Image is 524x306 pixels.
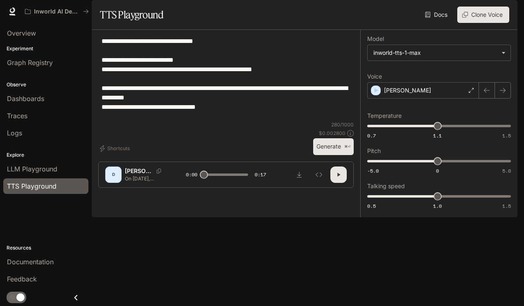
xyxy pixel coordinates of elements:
[368,45,510,61] div: inworld-tts-1-max
[502,132,511,139] span: 1.5
[186,171,197,179] span: 0:00
[502,167,511,174] span: 5.0
[125,167,153,175] p: [PERSON_NAME]
[153,169,165,173] button: Copy Voice ID
[107,168,120,181] div: D
[313,138,354,155] button: Generate⌘⏎
[255,171,266,179] span: 0:17
[433,132,442,139] span: 1.1
[423,7,451,23] a: Docs
[100,7,163,23] h1: TTS Playground
[21,3,93,20] button: All workspaces
[367,202,376,209] span: 0.5
[367,148,381,154] p: Pitch
[457,7,509,23] button: Clone Voice
[367,132,376,139] span: 0.7
[98,142,133,155] button: Shortcuts
[311,166,327,183] button: Inspect
[367,167,379,174] span: -5.0
[34,8,80,15] p: Inworld AI Demos
[344,144,350,149] p: ⌘⏎
[433,202,442,209] span: 1.0
[367,113,402,119] p: Temperature
[502,202,511,209] span: 1.5
[367,36,384,42] p: Model
[384,86,431,94] p: [PERSON_NAME]
[125,175,166,182] p: On [DATE], [DATE], a ragged tattered Brigantine limped into the ports of [GEOGRAPHIC_DATA] with a...
[436,167,439,174] span: 0
[367,74,382,79] p: Voice
[291,166,307,183] button: Download audio
[373,49,497,57] div: inworld-tts-1-max
[367,183,405,189] p: Talking speed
